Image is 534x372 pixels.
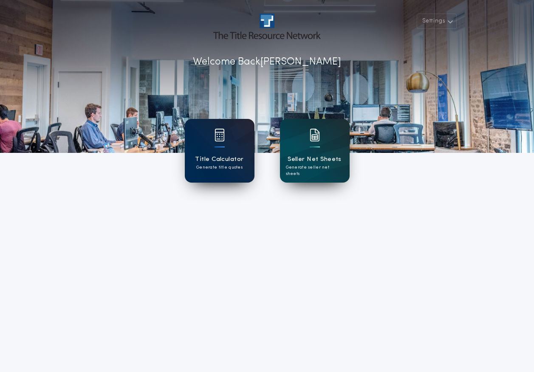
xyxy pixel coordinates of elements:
[286,164,344,177] p: Generate seller net sheets
[185,119,254,183] a: card iconTitle CalculatorGenerate title quotes
[196,164,243,171] p: Generate title quotes
[195,155,243,164] h1: Title Calculator
[193,54,341,70] p: Welcome Back [PERSON_NAME]
[213,14,320,39] img: account-logo
[215,129,225,141] img: card icon
[417,14,457,29] button: Settings
[310,129,320,141] img: card icon
[280,119,350,183] a: card iconSeller Net SheetsGenerate seller net sheets
[288,155,342,164] h1: Seller Net Sheets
